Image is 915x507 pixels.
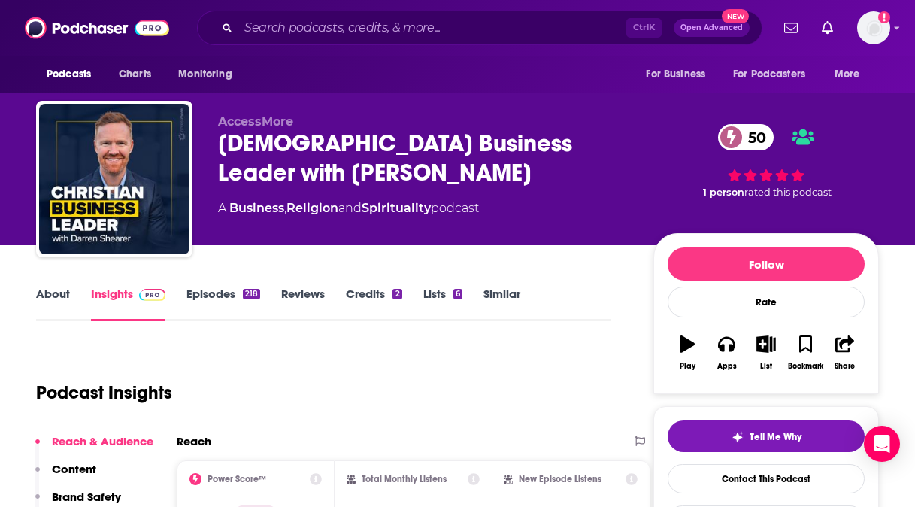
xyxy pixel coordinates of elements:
[750,431,801,443] span: Tell Me Why
[362,474,447,484] h2: Total Monthly Listens
[857,11,890,44] img: User Profile
[519,474,601,484] h2: New Episode Listens
[816,15,839,41] a: Show notifications dropdown
[680,24,743,32] span: Open Advanced
[668,420,865,452] button: tell me why sparkleTell Me Why
[788,362,823,371] div: Bookmark
[392,289,401,299] div: 2
[52,462,96,476] p: Content
[668,287,865,317] div: Rate
[733,124,774,150] span: 50
[703,187,744,198] span: 1 person
[168,60,251,89] button: open menu
[718,124,774,150] a: 50
[744,187,832,198] span: rated this podcast
[674,19,750,37] button: Open AdvancedNew
[284,201,286,215] span: ,
[653,114,879,208] div: 50 1 personrated this podcast
[423,287,462,321] a: Lists6
[178,64,232,85] span: Monitoring
[35,434,153,462] button: Reach & Audience
[778,15,804,41] a: Show notifications dropdown
[208,474,266,484] h2: Power Score™
[864,426,900,462] div: Open Intercom Messenger
[786,326,825,380] button: Bookmark
[177,434,211,448] h2: Reach
[52,434,153,448] p: Reach & Audience
[635,60,724,89] button: open menu
[732,431,744,443] img: tell me why sparkle
[824,60,879,89] button: open menu
[47,64,91,85] span: Podcasts
[36,381,172,404] h1: Podcast Insights
[139,289,165,301] img: Podchaser Pro
[707,326,746,380] button: Apps
[835,362,855,371] div: Share
[25,14,169,42] img: Podchaser - Follow, Share and Rate Podcasts
[218,114,293,129] span: AccessMore
[218,199,479,217] div: A podcast
[835,64,860,85] span: More
[453,289,462,299] div: 6
[717,362,737,371] div: Apps
[668,326,707,380] button: Play
[680,362,695,371] div: Play
[119,64,151,85] span: Charts
[281,287,325,321] a: Reviews
[238,16,626,40] input: Search podcasts, credits, & more...
[229,201,284,215] a: Business
[36,287,70,321] a: About
[286,201,338,215] a: Religion
[186,287,260,321] a: Episodes218
[723,60,827,89] button: open menu
[362,201,431,215] a: Spirituality
[346,287,401,321] a: Credits2
[35,462,96,490] button: Content
[91,287,165,321] a: InsightsPodchaser Pro
[747,326,786,380] button: List
[857,11,890,44] span: Logged in as cnagle
[109,60,160,89] a: Charts
[243,289,260,299] div: 218
[646,64,705,85] span: For Business
[338,201,362,215] span: and
[878,11,890,23] svg: Add a profile image
[733,64,805,85] span: For Podcasters
[668,247,865,281] button: Follow
[626,18,662,38] span: Ctrl K
[722,9,749,23] span: New
[668,464,865,493] a: Contact This Podcast
[857,11,890,44] button: Show profile menu
[197,11,762,45] div: Search podcasts, credits, & more...
[36,60,111,89] button: open menu
[826,326,865,380] button: Share
[52,490,121,504] p: Brand Safety
[483,287,520,321] a: Similar
[760,362,772,371] div: List
[39,104,189,254] img: Christian Business Leader with Darren Shearer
